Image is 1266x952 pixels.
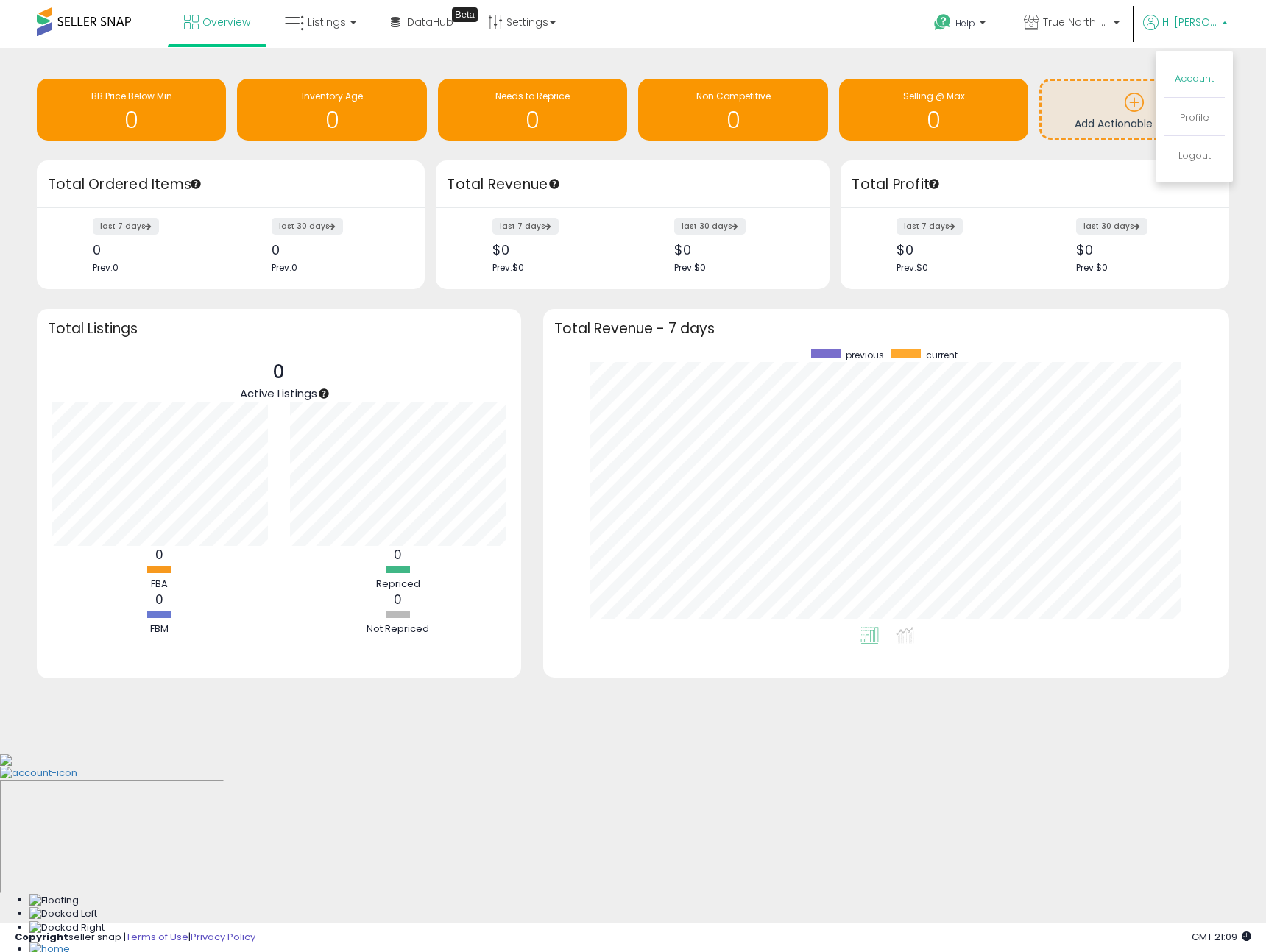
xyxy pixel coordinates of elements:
span: Hi [PERSON_NAME] [1162,15,1217,29]
div: Tooltip anchor [189,177,202,191]
div: Tooltip anchor [317,387,330,400]
a: Inventory Age 0 [237,79,426,141]
b: 0 [394,546,402,564]
h3: Total Ordered Items [48,174,414,195]
div: FBM [116,622,204,636]
span: Overview [202,15,250,29]
span: Selling @ Max [903,90,965,102]
div: $0 [897,242,1024,257]
h1: 0 [445,108,620,132]
label: last 30 days [1076,218,1147,235]
i: Get Help [933,13,952,32]
div: Repriced [354,578,442,592]
label: last 7 days [897,218,963,235]
span: BB Price Below Min [91,90,172,102]
a: Profile [1180,110,1209,124]
img: Floating [29,894,79,908]
span: Prev: $0 [1076,261,1108,274]
a: Needs to Reprice 0 [438,79,627,141]
img: Docked Left [29,907,97,921]
div: 0 [272,242,399,257]
a: Hi [PERSON_NAME] [1143,15,1228,48]
div: Tooltip anchor [452,7,478,22]
h1: 0 [846,108,1021,132]
h3: Total Profit [852,174,1217,195]
h1: 0 [646,108,820,132]
span: Prev: $0 [674,261,706,274]
span: Non Competitive [696,90,771,102]
label: last 30 days [674,218,746,235]
div: 0 [93,242,220,257]
a: Account [1175,71,1214,85]
b: 0 [155,546,163,564]
h1: 0 [244,108,419,132]
label: last 7 days [93,218,159,235]
span: Add Actionable Insights [1075,116,1195,131]
label: last 7 days [492,218,559,235]
b: 0 [394,591,402,608]
a: Help [922,2,1000,48]
span: Inventory Age [302,90,363,102]
h3: Total Revenue [447,174,818,195]
span: True North Supply & Co. - Walmart [1043,15,1109,29]
a: Add Actionable Insights [1042,81,1226,138]
span: DataHub [407,15,453,29]
span: Active Listings [240,386,317,401]
span: previous [846,349,884,361]
div: Tooltip anchor [548,177,561,191]
span: Prev: 0 [93,261,119,274]
span: Listings [308,15,346,29]
span: Help [955,17,975,29]
span: Prev: $0 [897,261,928,274]
div: $0 [492,242,622,257]
span: Needs to Reprice [495,90,570,102]
a: BB Price Below Min 0 [37,79,226,141]
div: Not Repriced [354,622,442,636]
div: $0 [1076,242,1203,257]
img: Docked Right [29,921,105,935]
span: current [926,349,958,361]
a: Non Competitive 0 [638,79,827,141]
a: Selling @ Max 0 [839,79,1028,141]
h1: 0 [44,108,219,132]
div: $0 [674,242,804,257]
label: last 30 days [272,218,343,235]
div: FBA [116,578,204,592]
span: Prev: 0 [272,261,297,274]
div: Tooltip anchor [927,177,941,191]
span: Prev: $0 [492,261,524,274]
p: 0 [240,358,317,386]
h3: Total Revenue - 7 days [554,323,1219,334]
b: 0 [155,591,163,608]
a: Logout [1178,149,1211,163]
h3: Total Listings [48,323,510,334]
